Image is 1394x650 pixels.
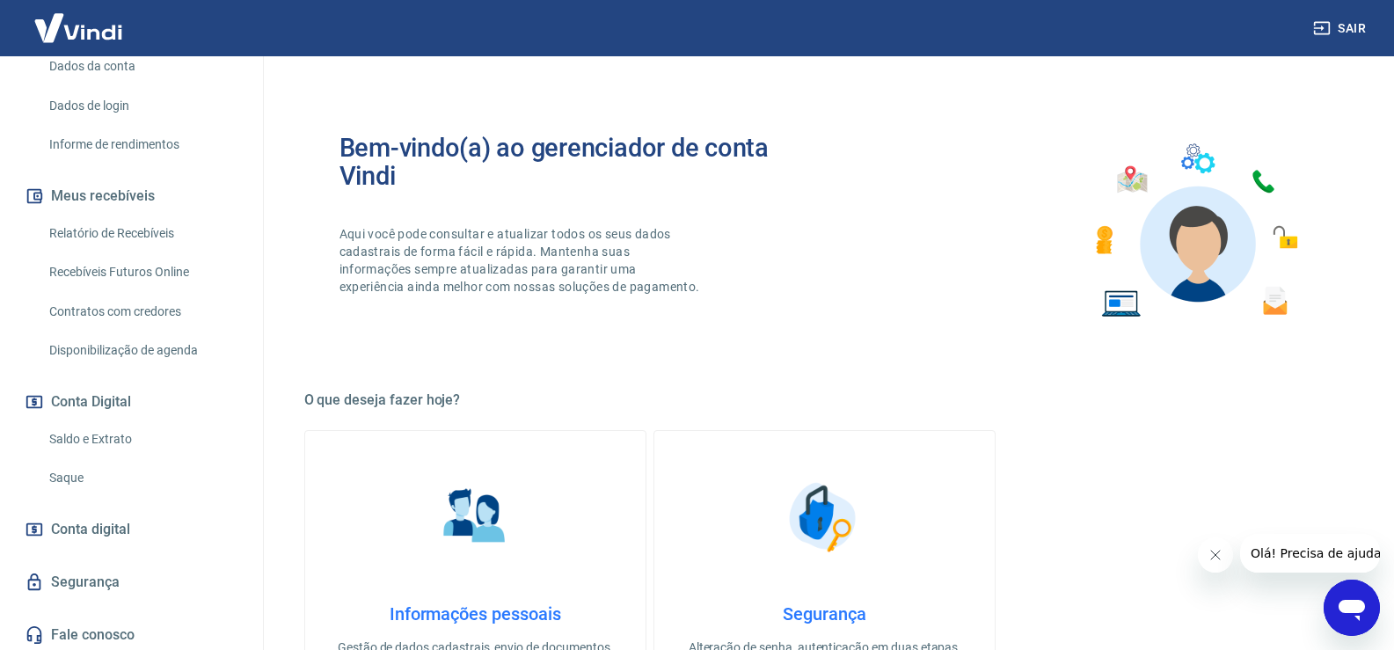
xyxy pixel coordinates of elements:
button: Sair [1310,12,1373,45]
a: Saque [42,460,242,496]
iframe: Fechar mensagem [1198,537,1233,573]
a: Recebíveis Futuros Online [42,254,242,290]
img: Imagem de um avatar masculino com diversos icones exemplificando as funcionalidades do gerenciado... [1080,134,1310,328]
p: Aqui você pode consultar e atualizar todos os seus dados cadastrais de forma fácil e rápida. Mant... [339,225,704,296]
img: Segurança [780,473,868,561]
img: Informações pessoais [431,473,519,561]
a: Conta digital [21,510,242,549]
a: Relatório de Recebíveis [42,215,242,252]
iframe: Mensagem da empresa [1240,534,1380,573]
h4: Informações pessoais [333,603,617,624]
a: Saldo e Extrato [42,421,242,457]
h5: O que deseja fazer hoje? [304,391,1346,409]
iframe: Botão para abrir a janela de mensagens [1324,580,1380,636]
a: Dados da conta [42,48,242,84]
a: Contratos com credores [42,294,242,330]
button: Conta Digital [21,383,242,421]
a: Segurança [21,563,242,602]
button: Meus recebíveis [21,177,242,215]
span: Olá! Precisa de ajuda? [11,12,148,26]
h2: Bem-vindo(a) ao gerenciador de conta Vindi [339,134,825,190]
span: Conta digital [51,517,130,542]
a: Dados de login [42,88,242,124]
h4: Segurança [682,603,967,624]
a: Disponibilização de agenda [42,332,242,369]
img: Vindi [21,1,135,55]
a: Informe de rendimentos [42,127,242,163]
